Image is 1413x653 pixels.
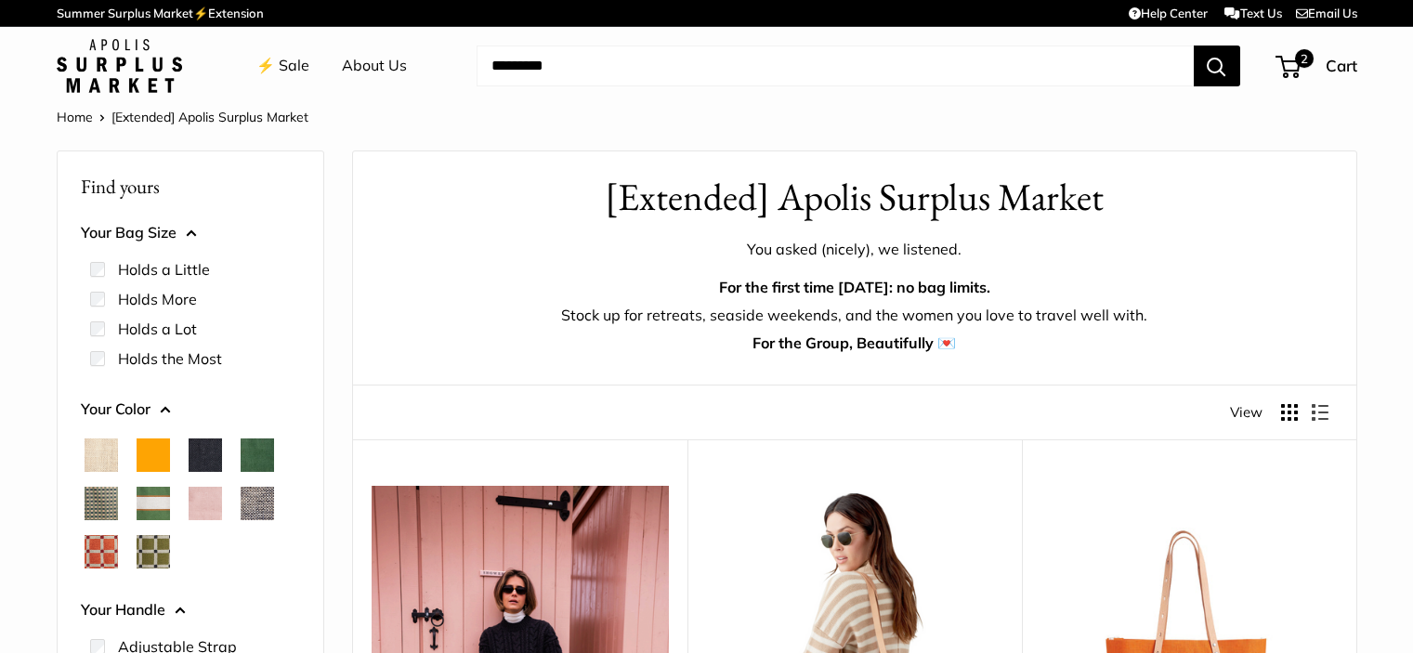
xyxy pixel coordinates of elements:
[1294,49,1313,68] span: 2
[81,396,300,424] button: Your Color
[137,487,170,520] button: Court Green
[256,52,309,80] a: ⚡️ Sale
[1194,46,1240,86] button: Search
[1224,6,1281,20] a: Text Us
[189,438,222,472] button: Black
[85,438,118,472] button: Natural
[241,438,274,472] button: Field Green
[111,109,308,125] span: [Extended] Apolis Surplus Market
[81,168,300,204] p: Find yours
[241,487,274,520] button: Chambray
[342,52,407,80] a: About Us
[137,535,170,568] button: Chenille Window Sage
[477,46,1194,86] input: Search...
[189,535,222,568] button: Cognac
[57,39,182,93] img: Apolis: Surplus Market
[57,105,308,129] nav: Breadcrumb
[241,535,274,568] button: Palm Leaf
[85,535,118,568] button: Chenille Window Brick
[381,170,1328,225] h1: [Extended] Apolis Surplus Market
[1281,404,1298,421] button: Display products as grid
[1230,399,1263,425] span: View
[719,278,990,296] strong: For the first time [DATE]: no bag limits.
[118,288,197,310] label: Holds More
[1312,404,1328,421] button: Display products as list
[118,318,197,340] label: Holds a Lot
[1277,51,1357,81] a: 2 Cart
[118,258,210,281] label: Holds a Little
[57,109,93,125] a: Home
[1129,6,1208,20] a: Help Center
[1296,6,1357,20] a: Email Us
[752,333,956,352] strong: For the Group, Beautifully 💌
[118,347,222,370] label: Holds the Most
[81,596,300,624] button: Your Handle
[381,236,1328,264] p: You asked (nicely), we listened.
[137,438,170,472] button: Orange
[1326,56,1357,75] span: Cart
[85,487,118,520] button: Green Gingham
[81,219,300,247] button: Your Bag Size
[189,487,222,520] button: Blush
[561,306,1147,324] span: Stock up for retreats, seaside weekends, and the women you love to travel well with.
